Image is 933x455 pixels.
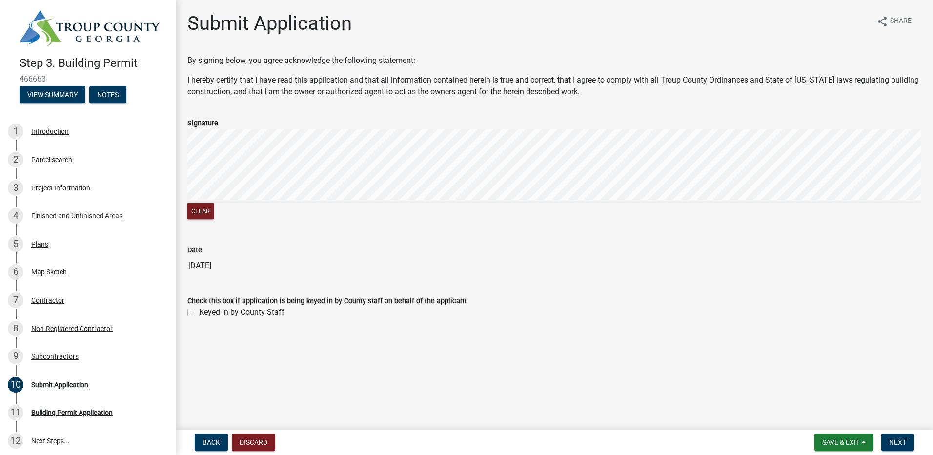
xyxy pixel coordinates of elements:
[8,124,23,139] div: 1
[31,381,88,388] div: Submit Application
[195,434,228,451] button: Back
[889,438,906,446] span: Next
[187,12,352,35] h1: Submit Application
[199,307,284,318] label: Keyed in by County Staff
[8,236,23,252] div: 5
[89,91,126,99] wm-modal-confirm: Notes
[31,353,79,360] div: Subcontractors
[890,16,912,27] span: Share
[8,321,23,336] div: 8
[8,433,23,449] div: 12
[187,203,214,219] button: Clear
[31,297,64,304] div: Contractor
[869,12,919,31] button: shareShare
[31,409,113,416] div: Building Permit Application
[876,16,888,27] i: share
[187,55,921,66] p: By signing below, you agree acknowledge the following statement:
[31,156,72,163] div: Parcel search
[20,91,85,99] wm-modal-confirm: Summary
[232,434,275,451] button: Discard
[31,212,122,219] div: Finished and Unfinished Areas
[31,185,90,191] div: Project Information
[8,349,23,364] div: 9
[203,438,220,446] span: Back
[8,405,23,420] div: 11
[187,74,921,98] p: I hereby certify that I have read this application and that all information contained herein is t...
[187,247,202,254] label: Date
[31,128,69,135] div: Introduction
[187,298,466,305] label: Check this box if application is being keyed in by County staff on behalf of the applicant
[20,74,156,83] span: 466663
[31,241,48,248] div: Plans
[881,434,914,451] button: Next
[31,269,67,275] div: Map Sketch
[822,438,860,446] span: Save & Exit
[8,264,23,280] div: 6
[8,208,23,224] div: 4
[187,120,218,127] label: Signature
[20,56,168,70] h4: Step 3. Building Permit
[8,180,23,196] div: 3
[20,10,160,46] img: Troup County, Georgia
[8,292,23,308] div: 7
[814,434,873,451] button: Save & Exit
[31,325,113,332] div: Non-Registered Contractor
[20,86,85,103] button: View Summary
[8,377,23,393] div: 10
[8,152,23,167] div: 2
[89,86,126,103] button: Notes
